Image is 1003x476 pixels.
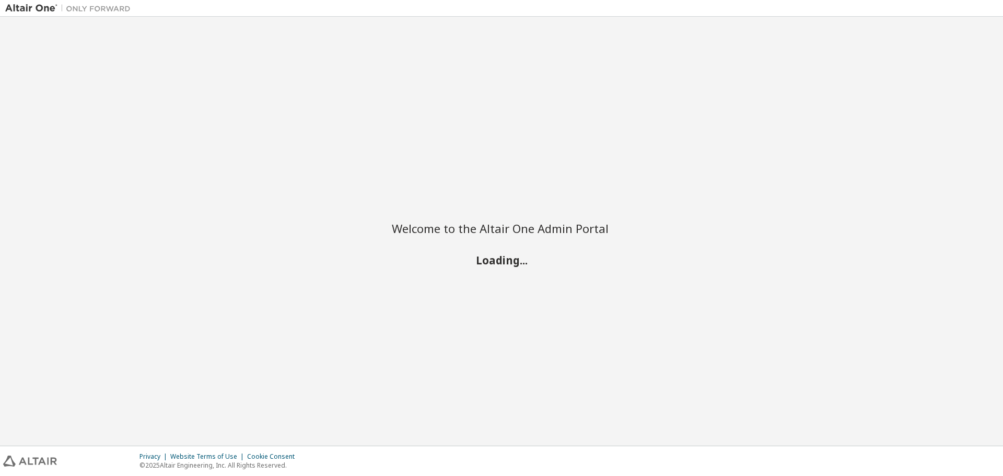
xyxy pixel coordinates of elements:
[247,452,301,461] div: Cookie Consent
[392,221,611,236] h2: Welcome to the Altair One Admin Portal
[170,452,247,461] div: Website Terms of Use
[392,253,611,266] h2: Loading...
[3,456,57,467] img: altair_logo.svg
[139,461,301,470] p: © 2025 Altair Engineering, Inc. All Rights Reserved.
[139,452,170,461] div: Privacy
[5,3,136,14] img: Altair One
